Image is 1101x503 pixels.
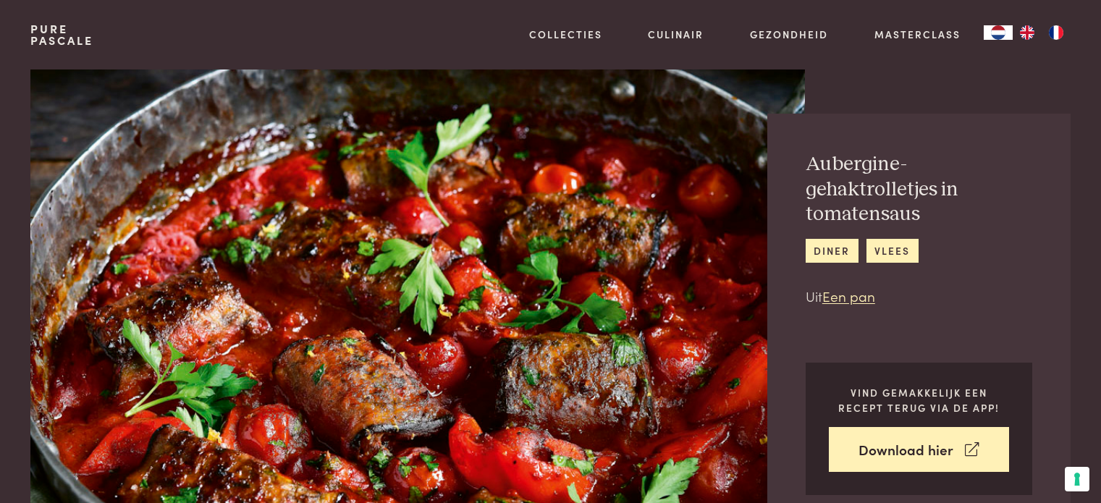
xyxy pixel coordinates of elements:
[806,286,1032,307] p: Uit
[984,25,1013,40] div: Language
[829,385,1009,415] p: Vind gemakkelijk een recept terug via de app!
[1013,25,1071,40] ul: Language list
[1065,467,1089,491] button: Uw voorkeuren voor toestemming voor trackingtechnologieën
[829,427,1009,473] a: Download hier
[874,27,961,42] a: Masterclass
[1013,25,1042,40] a: EN
[648,27,704,42] a: Culinair
[822,286,875,305] a: Een pan
[866,239,919,263] a: vlees
[1042,25,1071,40] a: FR
[984,25,1071,40] aside: Language selected: Nederlands
[984,25,1013,40] a: NL
[30,23,93,46] a: PurePascale
[806,152,1032,227] h2: Aubergine-gehaktrolletjes in tomatensaus
[806,239,859,263] a: diner
[750,27,828,42] a: Gezondheid
[529,27,602,42] a: Collecties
